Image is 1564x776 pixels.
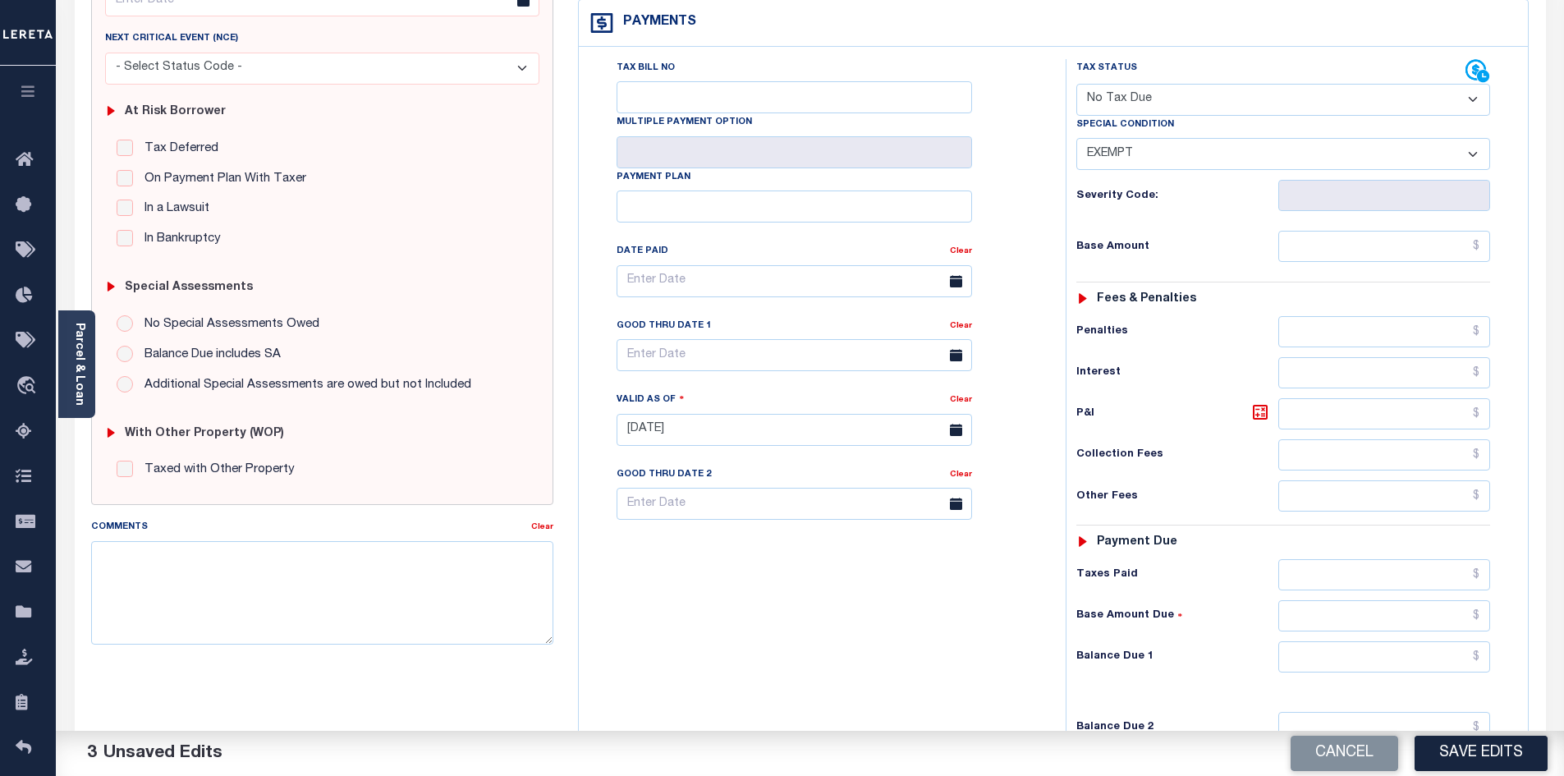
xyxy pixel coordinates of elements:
[1278,357,1491,388] input: $
[617,319,711,333] label: Good Thru Date 1
[1076,190,1277,203] h6: Severity Code:
[1076,366,1277,379] h6: Interest
[136,170,306,189] label: On Payment Plan With Taxer
[73,323,85,406] a: Parcel & Loan
[1278,712,1491,743] input: $
[1278,559,1491,590] input: $
[617,265,972,297] input: Enter Date
[1076,568,1277,581] h6: Taxes Paid
[617,468,711,482] label: Good Thru Date 2
[91,521,148,535] label: Comments
[1076,609,1277,622] h6: Base Amount Due
[950,322,972,330] a: Clear
[87,745,97,762] span: 3
[615,15,696,30] h4: Payments
[1415,736,1548,771] button: Save Edits
[617,339,972,371] input: Enter Date
[950,247,972,255] a: Clear
[1278,439,1491,471] input: $
[1278,231,1491,262] input: $
[1291,736,1398,771] button: Cancel
[1076,490,1277,503] h6: Other Fees
[617,414,972,446] input: Enter Date
[103,745,222,762] span: Unsaved Edits
[617,392,684,407] label: Valid as Of
[1076,721,1277,734] h6: Balance Due 2
[1278,641,1491,673] input: $
[617,488,972,520] input: Enter Date
[617,171,690,185] label: Payment Plan
[617,62,675,76] label: Tax Bill No
[1076,650,1277,664] h6: Balance Due 1
[1097,292,1196,306] h6: Fees & Penalties
[1278,480,1491,512] input: $
[1076,241,1277,254] h6: Base Amount
[1076,325,1277,338] h6: Penalties
[136,140,218,158] label: Tax Deferred
[136,346,281,365] label: Balance Due includes SA
[950,471,972,479] a: Clear
[1076,402,1277,425] h6: P&I
[617,245,668,259] label: Date Paid
[531,523,553,531] a: Clear
[1278,600,1491,631] input: $
[125,105,226,119] h6: At Risk Borrower
[125,281,253,295] h6: Special Assessments
[1097,535,1177,549] h6: Payment due
[1278,316,1491,347] input: $
[16,376,42,397] i: travel_explore
[1076,448,1277,461] h6: Collection Fees
[136,461,295,480] label: Taxed with Other Property
[1278,398,1491,429] input: $
[617,116,752,130] label: Multiple Payment Option
[125,427,284,441] h6: with Other Property (WOP)
[1076,118,1174,132] label: Special Condition
[136,230,221,249] label: In Bankruptcy
[136,200,209,218] label: In a Lawsuit
[1076,62,1137,76] label: Tax Status
[950,396,972,404] a: Clear
[105,32,238,46] label: Next Critical Event (NCE)
[136,315,319,334] label: No Special Assessments Owed
[136,376,471,395] label: Additional Special Assessments are owed but not Included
